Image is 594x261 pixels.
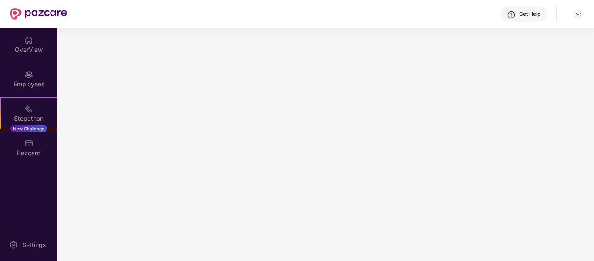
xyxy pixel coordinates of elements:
[24,36,33,44] img: svg+xml;base64,PHN2ZyBpZD0iSG9tZSIgeG1sbnM9Imh0dHA6Ly93d3cudzMub3JnLzIwMDAvc3ZnIiB3aWR0aD0iMjAiIG...
[575,10,582,17] img: svg+xml;base64,PHN2ZyBpZD0iRHJvcGRvd24tMzJ4MzIiIHhtbG5zPSJodHRwOi8vd3d3LnczLm9yZy8yMDAwL3N2ZyIgd2...
[20,241,48,249] div: Settings
[519,10,540,17] div: Get Help
[9,241,18,249] img: svg+xml;base64,PHN2ZyBpZD0iU2V0dGluZy0yMHgyMCIgeG1sbnM9Imh0dHA6Ly93d3cudzMub3JnLzIwMDAvc3ZnIiB3aW...
[10,125,47,132] div: New Challenge
[24,139,33,148] img: svg+xml;base64,PHN2ZyBpZD0iUGF6Y2FyZCIgeG1sbnM9Imh0dHA6Ly93d3cudzMub3JnLzIwMDAvc3ZnIiB3aWR0aD0iMj...
[10,8,67,20] img: New Pazcare Logo
[24,70,33,79] img: svg+xml;base64,PHN2ZyBpZD0iRW1wbG95ZWVzIiB4bWxucz0iaHR0cDovL3d3dy53My5vcmcvMjAwMC9zdmciIHdpZHRoPS...
[24,105,33,113] img: svg+xml;base64,PHN2ZyB4bWxucz0iaHR0cDovL3d3dy53My5vcmcvMjAwMC9zdmciIHdpZHRoPSIyMSIgaGVpZ2h0PSIyMC...
[1,114,57,123] div: Stepathon
[507,10,516,19] img: svg+xml;base64,PHN2ZyBpZD0iSGVscC0zMngzMiIgeG1sbnM9Imh0dHA6Ly93d3cudzMub3JnLzIwMDAvc3ZnIiB3aWR0aD...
